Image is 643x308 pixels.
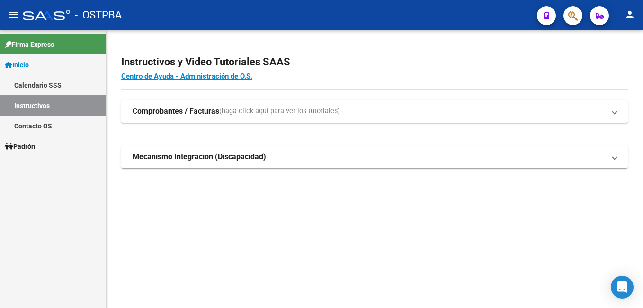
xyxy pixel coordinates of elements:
strong: Comprobantes / Facturas [133,106,219,117]
span: - OSTPBA [75,5,122,26]
strong: Mecanismo Integración (Discapacidad) [133,152,266,162]
mat-expansion-panel-header: Mecanismo Integración (Discapacidad) [121,145,628,168]
div: Open Intercom Messenger [611,276,634,299]
mat-expansion-panel-header: Comprobantes / Facturas(haga click aquí para ver los tutoriales) [121,100,628,123]
mat-icon: person [624,9,635,20]
h2: Instructivos y Video Tutoriales SAAS [121,53,628,71]
span: (haga click aquí para ver los tutoriales) [219,106,340,117]
span: Firma Express [5,39,54,50]
span: Padrón [5,141,35,152]
a: Centro de Ayuda - Administración de O.S. [121,72,252,81]
mat-icon: menu [8,9,19,20]
span: Inicio [5,60,29,70]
